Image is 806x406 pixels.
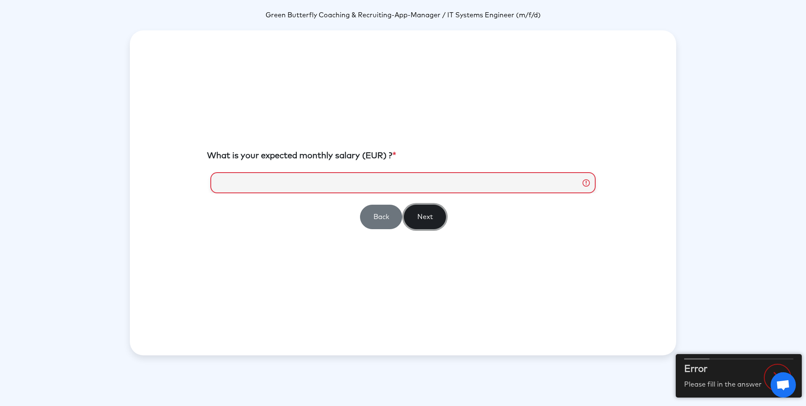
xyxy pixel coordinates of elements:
button: Next [404,205,446,229]
span: App-Manager / IT Systems Engineer (m/f/d) [395,12,541,19]
p: - [130,10,676,20]
button: Back [360,205,402,229]
label: What is your expected monthly salary (EUR) ? [207,149,396,162]
span: Green Butterfly Coaching & Recruiting [266,12,392,19]
h2: Error [684,362,762,376]
div: Chat öffnen [771,372,796,398]
p: Please fill in the answer [684,379,762,390]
